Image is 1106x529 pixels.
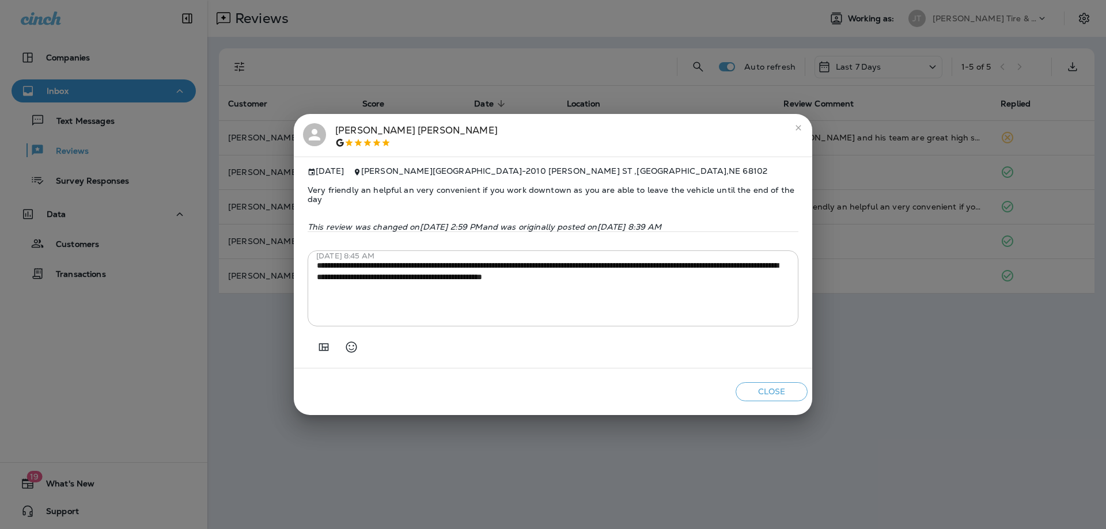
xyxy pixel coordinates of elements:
span: and was originally posted on [DATE] 8:39 AM [483,222,662,232]
span: Very friendly an helpful an very convenient if you work downtown as you are able to leave the veh... [308,176,798,213]
button: Close [736,382,808,401]
p: This review was changed on [DATE] 2:59 PM [308,222,798,231]
button: Select an emoji [340,336,363,359]
span: [DATE] [308,166,344,176]
div: [PERSON_NAME] [PERSON_NAME] [335,123,498,147]
button: Add in a premade template [312,336,335,359]
button: close [789,119,808,137]
span: [PERSON_NAME][GEOGRAPHIC_DATA] - 2010 [PERSON_NAME] ST , [GEOGRAPHIC_DATA] , NE 68102 [361,166,767,176]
